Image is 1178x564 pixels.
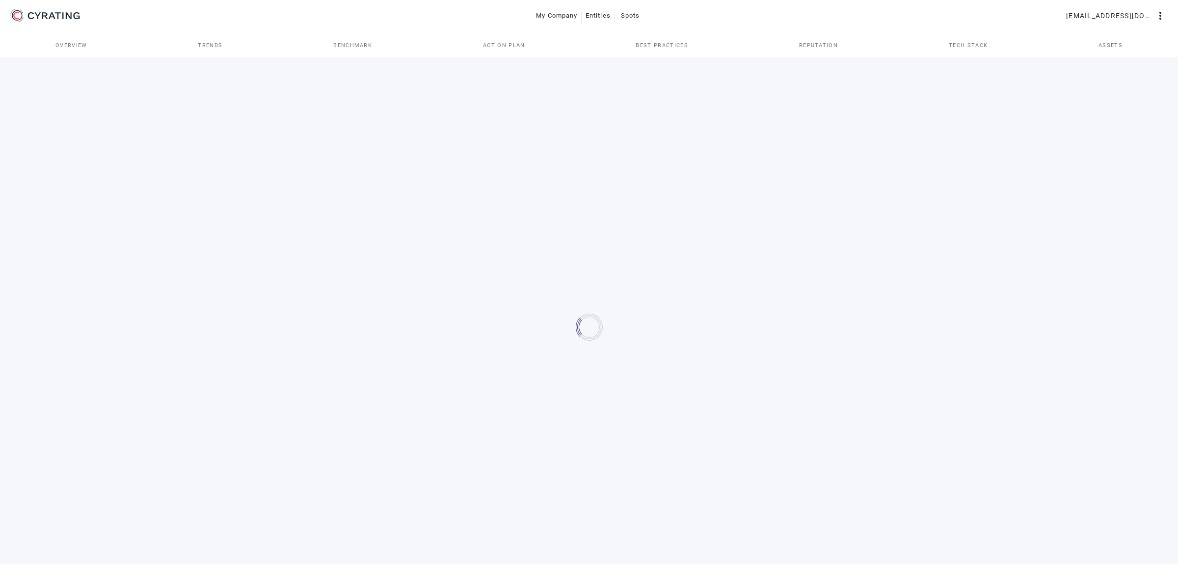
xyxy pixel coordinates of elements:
span: Reputation [799,43,838,48]
mat-icon: more_vert [1154,10,1166,22]
g: CYRATING [28,12,80,19]
span: Tech Stack [949,43,988,48]
span: Best practices [636,43,688,48]
span: Assets [1098,43,1123,48]
span: My Company [536,8,578,24]
button: My Company [532,7,582,25]
button: Entities [582,7,615,25]
span: Trends [198,43,222,48]
iframe: Ouvre un widget dans lequel vous pouvez trouver plus d’informations [10,535,84,559]
span: Overview [55,43,87,48]
span: Action Plan [483,43,525,48]
button: [EMAIL_ADDRESS][DOMAIN_NAME] [1062,7,1170,25]
span: Entities [586,8,611,24]
span: [EMAIL_ADDRESS][DOMAIN_NAME] [1066,8,1154,24]
span: Benchmark [333,43,372,48]
span: Spots [621,8,640,24]
button: Spots [615,7,646,25]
